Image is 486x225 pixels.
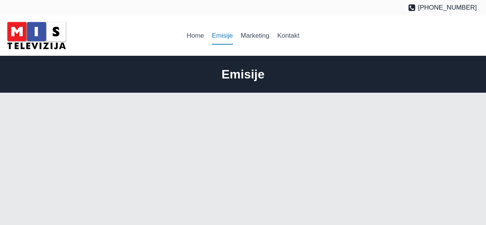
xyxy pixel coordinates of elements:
span: [PHONE_NUMBER] [418,2,477,13]
a: [PHONE_NUMBER] [408,2,477,13]
iframe: Serbian Film Festival | Sydney 2024 [329,111,477,194]
nav: Primary [183,27,304,45]
a: Marketing [237,27,273,45]
a: Kontakt [273,27,303,45]
a: Home [183,27,208,45]
h1: Emisije [9,65,477,83]
iframe: Serbian Film Festival | Sydney 2025 [9,111,157,194]
iframe: Srbi za srbe - za porodicu Đeković [169,111,317,194]
img: MIS Television [4,19,69,52]
a: Emisije [208,27,237,45]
